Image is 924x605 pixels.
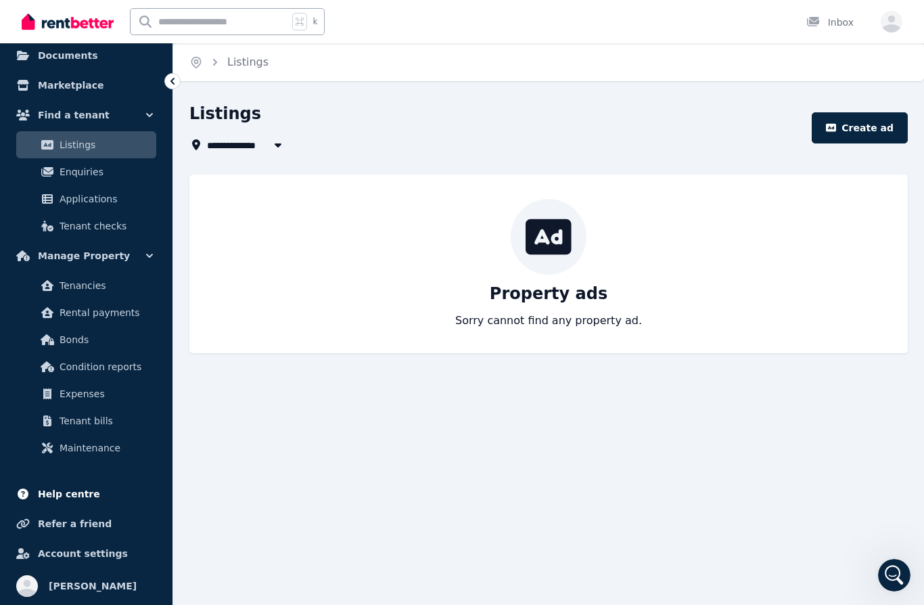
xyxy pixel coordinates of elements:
span: Applications [60,191,151,207]
button: Home [212,5,237,31]
b: What can we help you with [DATE]? [22,153,211,164]
span: Maintenance [60,440,151,456]
span: Marketplace [38,77,103,93]
span: Documents [38,47,98,64]
span: Tenancies [60,277,151,294]
img: Profile image for The RentBetter Team [39,7,60,29]
button: I'm a landlord looking for a tenant [72,326,254,353]
span: Tenant bills [60,413,151,429]
button: Find a tenant [11,102,162,129]
p: Sorry cannot find any property ad. [455,313,642,329]
div: Close [237,5,262,30]
iframe: Intercom live chat [878,559,910,591]
span: Refer a friend [38,516,112,532]
a: Documents [11,42,162,69]
a: Tenant checks [16,212,156,240]
a: Enquiries [16,158,156,185]
span: Manage Property [38,248,130,264]
span: Account settings [38,545,128,562]
a: Applications [16,185,156,212]
span: Tenant checks [60,218,151,234]
span: Bonds [60,332,151,348]
span: Help centre [38,486,100,502]
button: Create ad [812,112,908,143]
span: Rental payments [60,305,151,321]
h1: Listings [189,103,261,125]
a: Account settings [11,540,162,567]
span: Listings [227,54,269,70]
div: The RentBetter Team says… [11,78,260,204]
button: I'm a tenant [79,427,157,454]
div: The RentBetter Team • [DATE] [22,177,146,185]
button: I'm a landlord and already have a tenant [39,359,253,386]
button: Something else [159,427,253,454]
a: Bonds [16,326,156,353]
a: Marketplace [11,72,162,99]
a: Tenant bills [16,407,156,434]
button: go back [9,5,34,31]
span: Condition reports [60,359,151,375]
a: Listings [16,131,156,158]
a: Rental payments [16,299,156,326]
span: Expenses [60,386,151,402]
p: Property ads [490,283,607,305]
span: k [313,16,317,27]
div: Inbox [806,16,854,29]
span: [PERSON_NAME] [49,578,137,594]
span: Enquiries [60,164,151,180]
span: Find a tenant [38,107,110,123]
span: Listings [60,137,151,153]
a: Refer a friend [11,510,162,537]
nav: Breadcrumb [173,43,285,81]
h1: The RentBetter Team [66,13,179,23]
div: Hey there 👋 Welcome to RentBetter!On RentBetter, taking control and managing your property is eas... [11,78,222,174]
a: Help centre [11,480,162,508]
button: Manage Property [11,242,162,269]
a: Expenses [16,380,156,407]
img: RentBetter [22,12,114,32]
a: Tenancies [16,272,156,299]
div: On RentBetter, taking control and managing your property is easier than ever before. [22,106,211,146]
div: Hey there 👋 Welcome to RentBetter! [22,86,211,99]
a: Condition reports [16,353,156,380]
a: Maintenance [16,434,156,462]
button: I'm looking to sell my property [88,393,253,420]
